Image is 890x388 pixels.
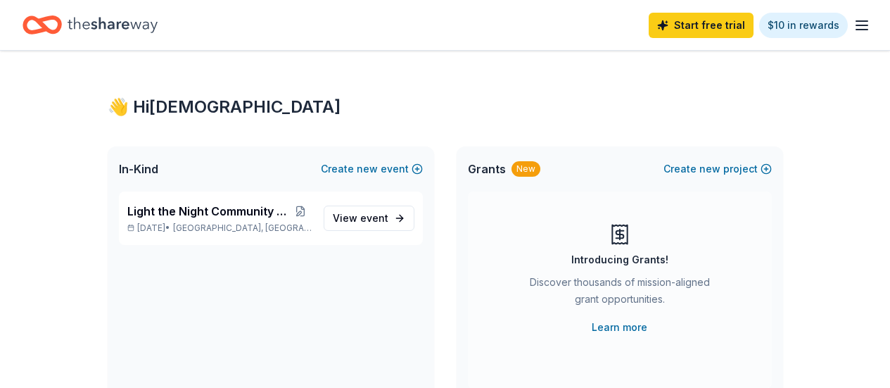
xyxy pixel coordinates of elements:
div: 👋 Hi [DEMOGRAPHIC_DATA] [108,96,783,118]
a: View event [324,206,414,231]
span: event [360,212,388,224]
span: Light the Night Community Outreach [127,203,290,220]
span: new [699,161,720,177]
p: [DATE] • [127,223,312,234]
span: [GEOGRAPHIC_DATA], [GEOGRAPHIC_DATA] [173,223,312,234]
a: Learn more [592,319,647,336]
span: Grants [468,161,506,177]
a: Home [23,8,158,42]
a: Start free trial [649,13,754,38]
button: Createnewproject [663,161,772,177]
span: View [333,210,388,227]
div: New [511,161,540,177]
div: Discover thousands of mission-aligned grant opportunities. [524,274,716,313]
span: In-Kind [119,161,158,177]
button: Createnewevent [321,161,423,177]
span: new [357,161,378,177]
div: Introducing Grants! [571,251,668,268]
a: $10 in rewards [759,13,848,38]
